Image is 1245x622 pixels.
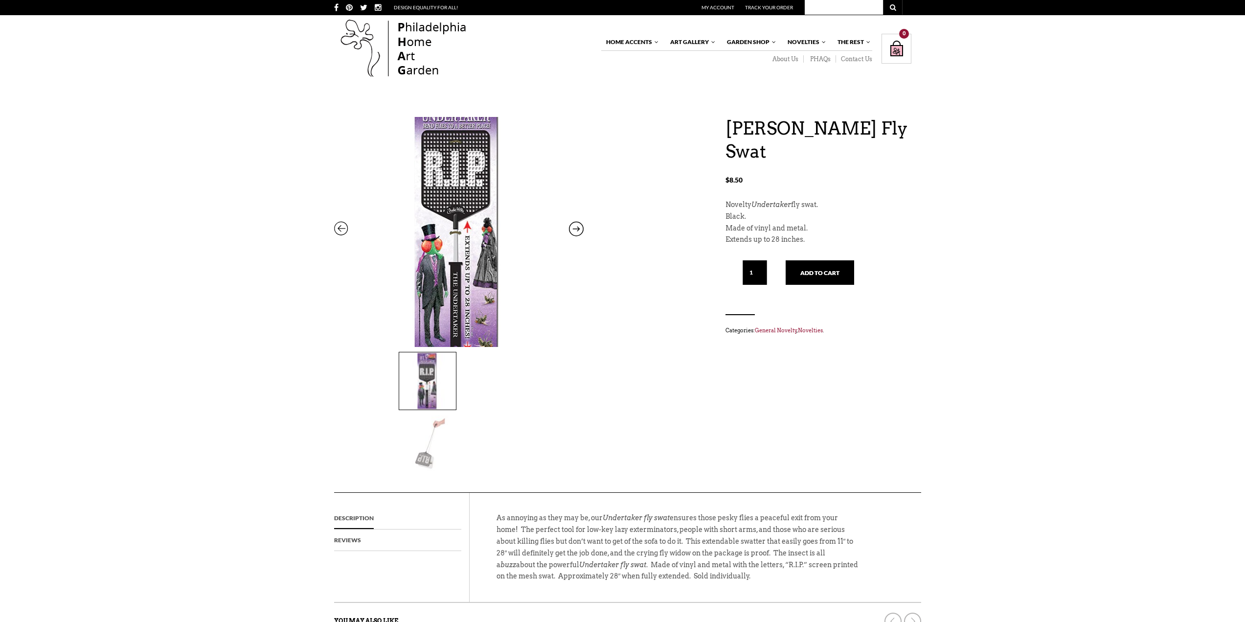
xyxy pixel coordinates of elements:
a: Track Your Order [745,4,793,10]
a: Novelties [798,327,823,334]
em: Undertaker fly swat [603,514,670,522]
em: Undertaker [751,201,791,208]
a: Novelties [783,34,827,50]
img: 12664_thePHAGshop_The-Undertaker-Fly-Swat.jpg [334,56,584,378]
a: The Rest [833,34,871,50]
input: Qty [743,260,767,285]
a: My Account [702,4,734,10]
p: Black. [725,211,911,223]
em: buzz [500,561,516,569]
h1: [PERSON_NAME] Fly Swat [725,117,911,163]
p: Extends up to 28 inches. [725,234,911,246]
p: Made of vinyl and metal. [725,223,911,234]
a: General Novelty [755,327,797,334]
a: About Us [766,55,804,63]
a: PHAQs [804,55,836,63]
a: Description [334,507,374,529]
span: $ [725,176,729,184]
bdi: 8.50 [725,176,743,184]
a: Art Gallery [665,34,716,50]
p: Novelty fly swat. [725,199,911,211]
p: As annoying as they may be, our ensures those pesky flies a peaceful exit from your home! The per... [497,512,859,592]
button: Add to cart [786,260,854,285]
em: Undertaker fly swat [579,561,646,569]
a: Garden Shop [722,34,777,50]
a: Contact Us [836,55,872,63]
a: Home Accents [601,34,659,50]
div: 0 [899,29,909,39]
span: Categories: , . [725,325,911,336]
a: Reviews [334,530,361,551]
